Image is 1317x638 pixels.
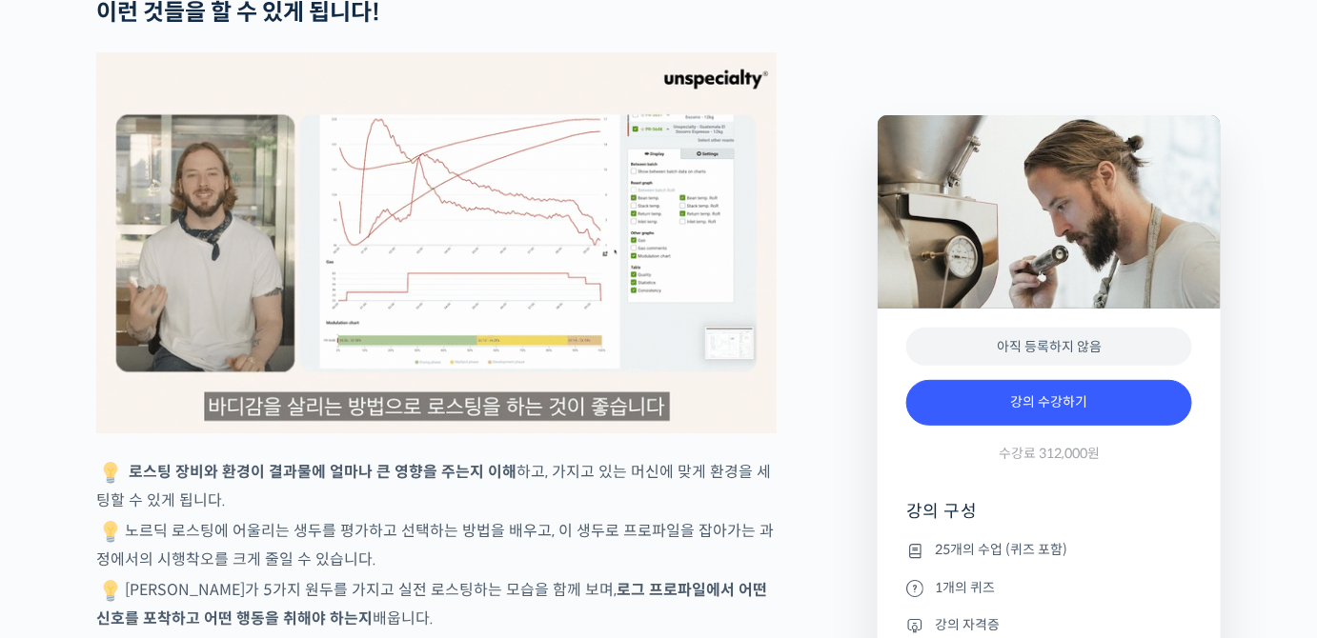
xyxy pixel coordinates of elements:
[96,577,777,631] p: [PERSON_NAME]가 5가지 원두를 가지고 실전 로스팅하는 모습을 함께 보며, 배웁니다.
[6,480,126,528] a: 홈
[99,580,122,603] img: 💡
[174,509,197,525] span: 대화
[906,576,1192,599] li: 1개의 퀴즈
[99,521,122,544] img: 💡
[906,500,1192,538] h4: 강의 구성
[906,613,1192,636] li: 강의 자격증
[906,328,1192,367] div: 아직 등록하지 않음
[999,445,1100,463] span: 수강료 312,000원
[906,380,1192,426] a: 강의 수강하기
[96,518,777,572] p: 노르딕 로스팅에 어울리는 생두를 평가하고 선택하는 방법을 배우고, 이 생두로 프로파일을 잡아가는 과정에서의 시행착오를 크게 줄일 수 있습니다.
[126,480,246,528] a: 대화
[294,508,317,524] span: 설정
[246,480,366,528] a: 설정
[60,508,71,524] span: 홈
[906,539,1192,562] li: 25개의 수업 (퀴즈 포함)
[129,463,517,483] strong: 로스팅 장비와 환경이 결과물에 얼마나 큰 영향을 주는지 이해
[99,462,122,485] img: 💡
[96,459,777,513] p: 하고, 가지고 있는 머신에 맞게 환경을 세팅할 수 있게 됩니다.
